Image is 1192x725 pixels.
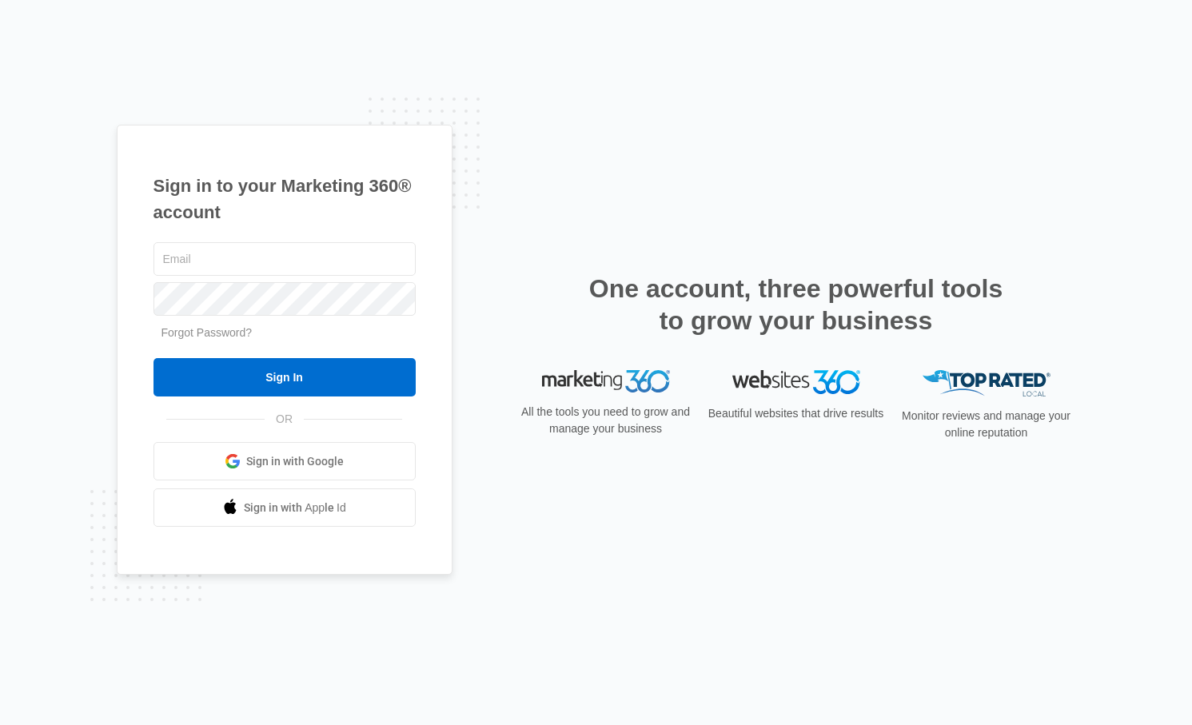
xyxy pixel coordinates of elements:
[265,411,304,428] span: OR
[244,500,346,516] span: Sign in with Apple Id
[923,370,1050,396] img: Top Rated Local
[542,370,670,392] img: Marketing 360
[516,404,696,437] p: All the tools you need to grow and manage your business
[153,442,416,480] a: Sign in with Google
[153,488,416,527] a: Sign in with Apple Id
[161,326,253,339] a: Forgot Password?
[246,453,344,470] span: Sign in with Google
[153,173,416,225] h1: Sign in to your Marketing 360® account
[897,408,1076,441] p: Monitor reviews and manage your online reputation
[707,405,886,422] p: Beautiful websites that drive results
[584,273,1008,337] h2: One account, three powerful tools to grow your business
[153,358,416,396] input: Sign In
[732,370,860,393] img: Websites 360
[153,242,416,276] input: Email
